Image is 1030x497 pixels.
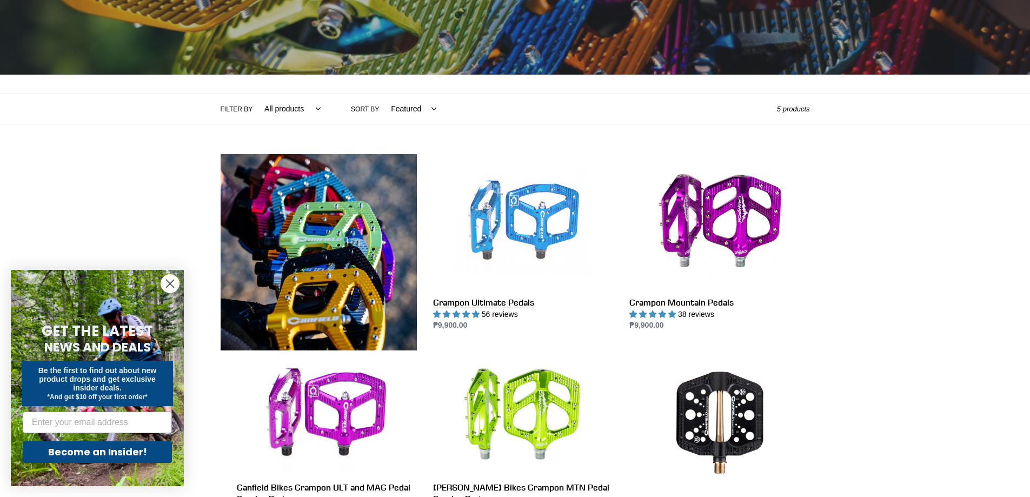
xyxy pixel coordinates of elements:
span: NEWS AND DEALS [44,339,151,356]
input: Enter your email address [23,412,172,433]
button: Become an Insider! [23,441,172,463]
img: Content block image [221,154,417,350]
span: GET THE LATEST [42,321,153,341]
label: Filter by [221,104,253,114]
label: Sort by [351,104,379,114]
span: 5 products [777,105,810,113]
span: *And get $10 off your first order* [47,393,147,401]
button: Close dialog [161,274,180,293]
span: Be the first to find out about new product drops and get exclusive insider deals. [38,366,157,392]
